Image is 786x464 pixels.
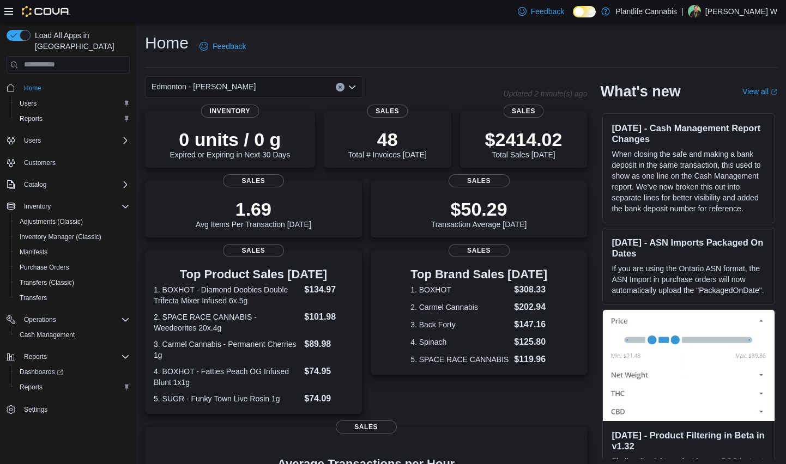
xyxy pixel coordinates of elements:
[24,202,51,211] span: Inventory
[20,350,51,363] button: Reports
[304,283,353,296] dd: $134.97
[20,134,130,147] span: Users
[681,5,684,18] p: |
[11,364,134,380] a: Dashboards
[514,301,547,314] dd: $202.94
[485,129,563,150] p: $2414.02
[22,6,70,17] img: Cova
[20,294,47,302] span: Transfers
[15,261,74,274] a: Purchase Orders
[20,331,75,339] span: Cash Management
[15,328,79,341] a: Cash Management
[410,319,510,330] dt: 3. Back Forty
[20,114,43,123] span: Reports
[154,366,300,388] dt: 4. BOXHOT - Fatties Peach OG Infused Blunt 1x1g
[20,402,130,416] span: Settings
[24,136,41,145] span: Users
[15,276,130,289] span: Transfers (Classic)
[348,83,356,91] button: Open list of options
[15,381,47,394] a: Reports
[612,149,766,214] p: When closing the safe and making a bank deposit in the same transaction, this used to show as one...
[20,368,63,376] span: Dashboards
[15,230,106,243] a: Inventory Manager (Classic)
[11,245,134,260] button: Manifests
[304,310,353,323] dd: $101.98
[2,401,134,417] button: Settings
[20,313,61,326] button: Operations
[20,200,130,213] span: Inventory
[15,261,130,274] span: Purchase Orders
[145,32,189,54] h1: Home
[367,105,408,118] span: Sales
[11,214,134,229] button: Adjustments (Classic)
[20,99,37,108] span: Users
[20,233,101,241] span: Inventory Manager (Classic)
[410,268,547,281] h3: Top Brand Sales [DATE]
[195,35,250,57] a: Feedback
[20,81,130,95] span: Home
[20,278,74,287] span: Transfers (Classic)
[514,353,547,366] dd: $119.96
[154,284,300,306] dt: 1. BOXHOT - Diamond Doobies Double Trifecta Mixer Infused 6x.5g
[20,217,83,226] span: Adjustments (Classic)
[24,158,56,167] span: Customers
[20,156,60,169] a: Customers
[2,349,134,364] button: Reports
[15,112,130,125] span: Reports
[11,275,134,290] button: Transfers (Classic)
[573,6,596,17] input: Dark Mode
[531,6,564,17] span: Feedback
[20,263,69,272] span: Purchase Orders
[2,177,134,192] button: Catalog
[431,198,527,220] p: $50.29
[431,198,527,229] div: Transaction Average [DATE]
[15,246,52,259] a: Manifests
[15,365,130,378] span: Dashboards
[410,354,510,365] dt: 5. SPACE RACE CANNABIS
[612,430,766,451] h3: [DATE] - Product Filtering in Beta in v1.32
[15,215,130,228] span: Adjustments (Classic)
[223,174,284,187] span: Sales
[20,178,51,191] button: Catalog
[514,335,547,349] dd: $125.80
[20,134,45,147] button: Users
[449,174,510,187] span: Sales
[612,237,766,259] h3: [DATE] - ASN Imports Packaged On Dates
[304,365,353,378] dd: $74.95
[348,129,426,150] p: 48
[31,30,130,52] span: Load All Apps in [GEOGRAPHIC_DATA]
[615,5,677,18] p: Plantlife Cannabis
[410,337,510,347] dt: 4. Spinach
[11,380,134,395] button: Reports
[170,129,290,159] div: Expired or Expiring in Next 30 Days
[336,83,344,91] button: Clear input
[24,405,47,414] span: Settings
[336,420,397,434] span: Sales
[503,105,544,118] span: Sales
[2,312,134,327] button: Operations
[612,123,766,144] h3: [DATE] - Cash Management Report Changes
[20,82,46,95] a: Home
[20,248,47,257] span: Manifests
[771,89,777,95] svg: External link
[20,403,52,416] a: Settings
[11,111,134,126] button: Reports
[348,129,426,159] div: Total # Invoices [DATE]
[154,268,353,281] h3: Top Product Sales [DATE]
[15,97,130,110] span: Users
[20,156,130,169] span: Customers
[449,244,510,257] span: Sales
[154,393,300,404] dt: 5. SUGR - Funky Town Live Rosin 1g
[154,339,300,361] dt: 3. Carmel Cannabis - Permanent Cherries 1g
[196,198,311,229] div: Avg Items Per Transaction [DATE]
[514,283,547,296] dd: $308.33
[688,5,701,18] div: Myron W
[24,315,56,324] span: Operations
[20,313,130,326] span: Operations
[11,327,134,343] button: Cash Management
[600,83,680,100] h2: What's new
[213,41,246,52] span: Feedback
[7,76,130,446] nav: Complex example
[15,291,51,304] a: Transfers
[196,198,311,220] p: 1.69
